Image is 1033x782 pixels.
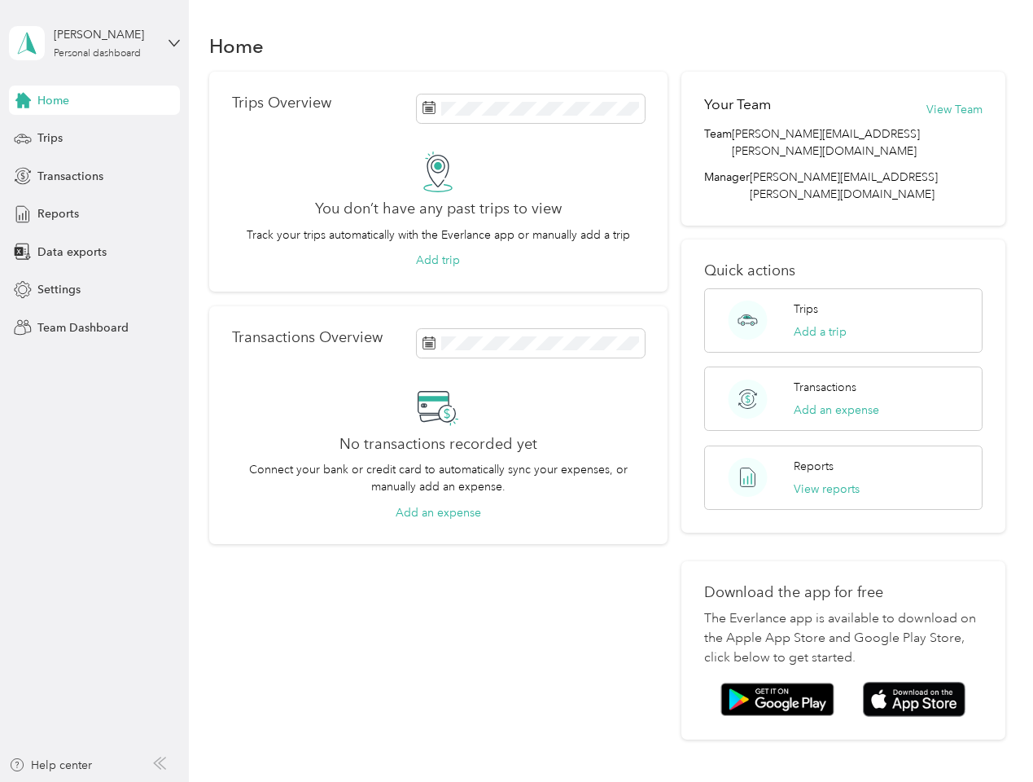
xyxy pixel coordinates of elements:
span: [PERSON_NAME][EMAIL_ADDRESS][PERSON_NAME][DOMAIN_NAME] [732,125,982,160]
p: Quick actions [704,262,982,279]
button: View reports [794,481,860,498]
button: View Team [926,101,983,118]
span: Reports [37,205,79,222]
p: Connect your bank or credit card to automatically sync your expenses, or manually add an expense. [232,461,645,495]
p: Trips Overview [232,94,331,112]
span: Home [37,92,69,109]
p: Transactions [794,379,856,396]
h2: You don’t have any past trips to view [315,200,562,217]
button: Add an expense [396,504,481,521]
img: Google play [720,683,834,717]
div: Personal dashboard [54,49,141,59]
p: Reports [794,458,834,475]
span: Team [704,125,732,160]
span: Manager [704,169,750,203]
iframe: Everlance-gr Chat Button Frame [942,691,1033,782]
h1: Home [209,37,264,55]
p: Download the app for free [704,584,982,601]
button: Help center [9,757,92,774]
p: Trips [794,301,818,318]
p: The Everlance app is available to download on the Apple App Store and Google Play Store, click be... [704,609,982,668]
div: [PERSON_NAME] [54,26,155,43]
span: Trips [37,130,63,147]
img: App store [863,682,965,717]
span: Team Dashboard [37,319,129,336]
span: [PERSON_NAME][EMAIL_ADDRESS][PERSON_NAME][DOMAIN_NAME] [750,170,938,201]
button: Add an expense [794,402,879,419]
button: Add a trip [794,323,847,340]
p: Track your trips automatically with the Everlance app or manually add a trip [247,226,630,244]
button: Add trip [416,252,460,269]
p: Transactions Overview [232,329,383,346]
span: Data exports [37,244,107,261]
h2: No transactions recorded yet [339,436,537,453]
span: Transactions [37,168,103,185]
h2: Your Team [704,94,771,115]
span: Settings [37,281,81,298]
